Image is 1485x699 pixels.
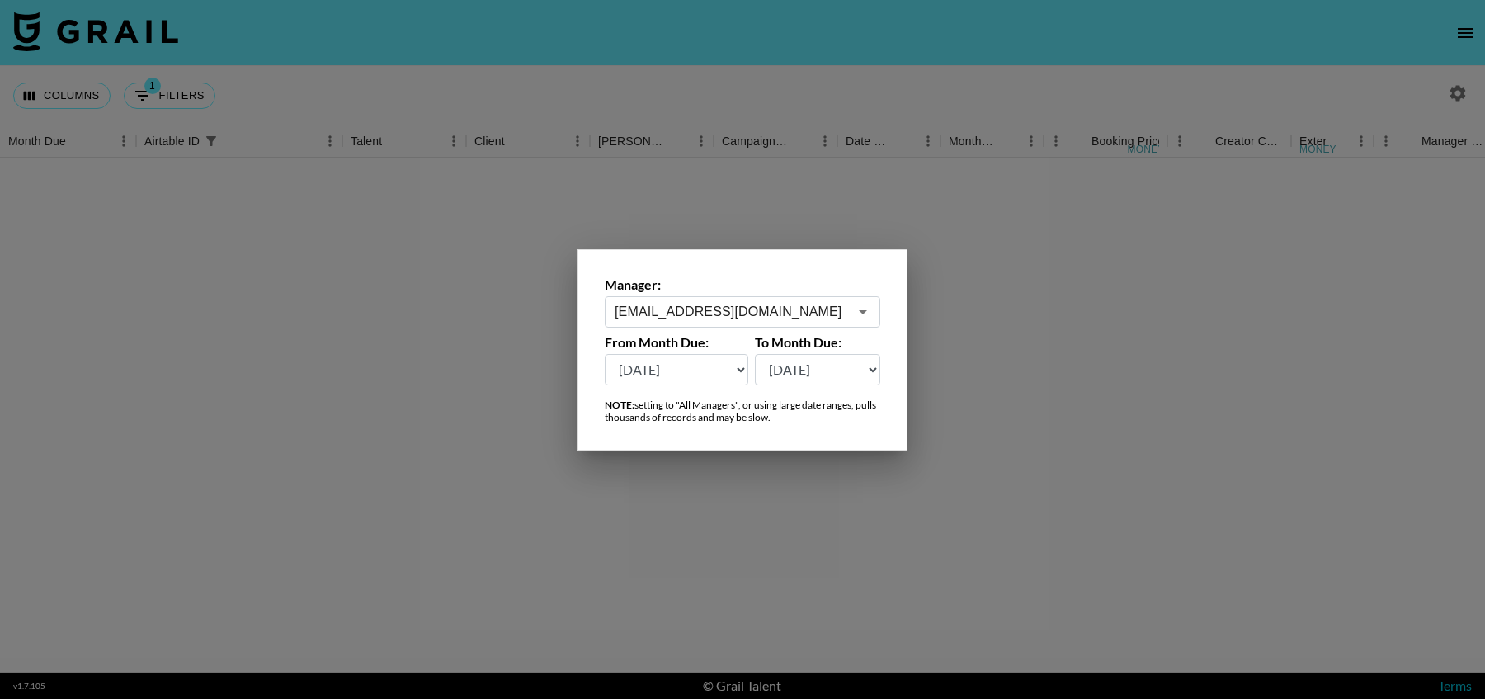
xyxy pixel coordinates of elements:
[605,334,748,351] label: From Month Due:
[851,300,874,324] button: Open
[605,276,880,293] label: Manager:
[605,399,634,411] strong: NOTE:
[605,399,880,423] div: setting to "All Managers", or using large date ranges, pulls thousands of records and may be slow.
[755,334,881,351] label: To Month Due:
